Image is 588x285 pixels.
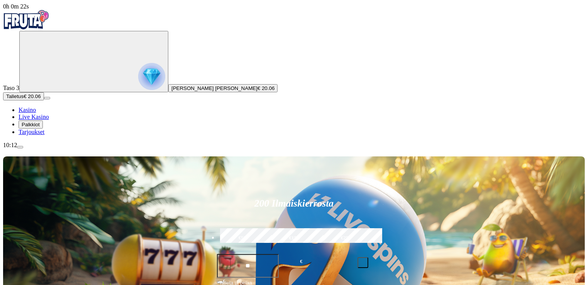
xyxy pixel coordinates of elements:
[3,85,19,91] span: Taso 3
[300,258,302,265] span: €
[3,24,49,31] a: Fruta
[19,129,44,135] a: Tarjoukset
[17,146,23,148] button: menu
[258,85,275,91] span: € 20.06
[168,84,278,92] button: [PERSON_NAME] [PERSON_NAME]€ 20.06
[3,10,585,136] nav: Primary
[3,10,49,29] img: Fruta
[3,3,29,10] span: user session time
[44,97,50,99] button: menu
[218,227,267,249] label: €50
[24,93,41,99] span: € 20.06
[3,92,44,100] button: Talletusplus icon€ 20.06
[358,257,368,268] button: plus icon
[138,63,165,90] img: reward progress
[22,122,40,127] span: Palkkiot
[220,257,231,268] button: minus icon
[3,107,585,136] nav: Main menu
[223,278,225,283] span: €
[3,142,17,148] span: 10:12
[19,31,168,92] button: reward progress
[19,120,43,129] button: Palkkiot
[19,114,49,120] a: Live Kasino
[19,107,36,113] a: Kasino
[270,227,319,249] label: €150
[6,93,24,99] span: Talletus
[322,227,370,249] label: €250
[171,85,258,91] span: [PERSON_NAME] [PERSON_NAME]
